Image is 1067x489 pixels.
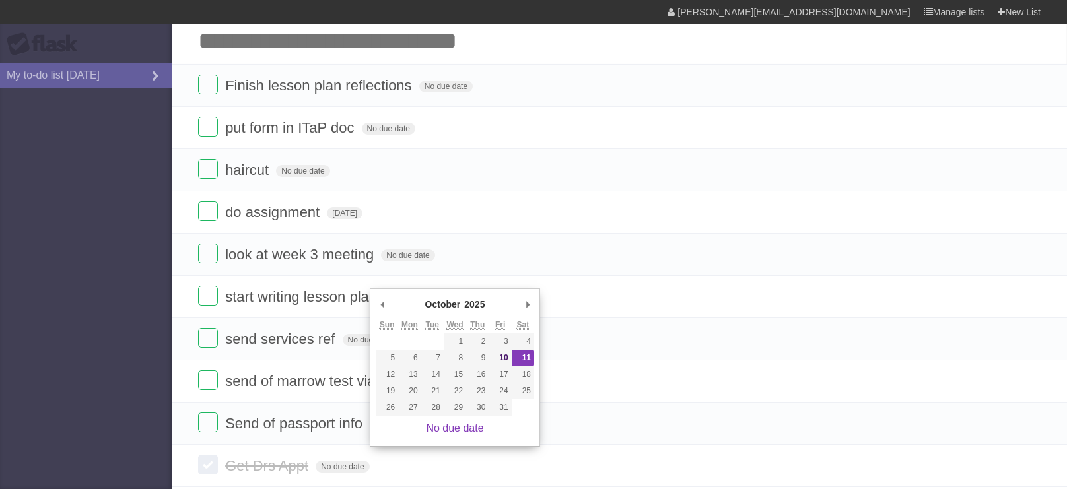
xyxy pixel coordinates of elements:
button: 4 [512,333,534,350]
div: October [423,294,463,314]
abbr: Tuesday [425,320,438,330]
abbr: Friday [495,320,505,330]
span: Get Drs Appt [225,457,312,474]
button: 12 [376,366,398,383]
button: 11 [512,350,534,366]
label: Done [198,328,218,348]
button: 18 [512,366,534,383]
label: Done [198,412,218,432]
div: 2025 [462,294,487,314]
span: send of marrow test via post [225,373,410,389]
span: Send of passport info [225,415,366,432]
label: Done [198,244,218,263]
label: Done [198,159,218,179]
label: Done [198,455,218,474]
span: No due date [419,81,473,92]
span: do assignment [225,204,323,220]
span: [DATE] [327,207,362,219]
button: 10 [489,350,511,366]
label: Done [198,75,218,94]
span: send services ref [225,331,338,347]
label: Done [198,117,218,137]
span: put form in ITaP doc [225,119,357,136]
div: Flask [7,32,86,56]
button: 22 [444,383,466,399]
button: 8 [444,350,466,366]
button: 19 [376,383,398,399]
button: 25 [512,383,534,399]
button: 16 [466,366,489,383]
button: Next Month [521,294,534,314]
button: 5 [376,350,398,366]
span: haircut [225,162,272,178]
span: No due date [316,461,369,473]
label: Done [198,370,218,390]
span: No due date [362,123,415,135]
button: 29 [444,399,466,416]
button: 15 [444,366,466,383]
button: 7 [421,350,444,366]
label: Done [198,201,218,221]
button: 21 [421,383,444,399]
button: 27 [398,399,421,416]
button: 1 [444,333,466,350]
button: Previous Month [376,294,389,314]
button: 13 [398,366,421,383]
button: 2 [466,333,489,350]
abbr: Sunday [380,320,395,330]
abbr: Thursday [470,320,485,330]
button: 14 [421,366,444,383]
abbr: Wednesday [446,320,463,330]
span: Finish lesson plan reflections [225,77,415,94]
button: 9 [466,350,489,366]
span: start writing lesson plans for next ht [225,288,456,305]
a: No due date [426,422,483,434]
button: 26 [376,399,398,416]
label: Done [198,286,218,306]
button: 31 [489,399,511,416]
span: No due date [276,165,329,177]
button: 30 [466,399,489,416]
abbr: Saturday [517,320,530,330]
abbr: Monday [401,320,418,330]
button: 6 [398,350,421,366]
button: 20 [398,383,421,399]
button: 17 [489,366,511,383]
span: look at week 3 meeting [225,246,377,263]
button: 24 [489,383,511,399]
button: 28 [421,399,444,416]
button: 23 [466,383,489,399]
span: No due date [381,249,434,261]
span: No due date [343,334,396,346]
button: 3 [489,333,511,350]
